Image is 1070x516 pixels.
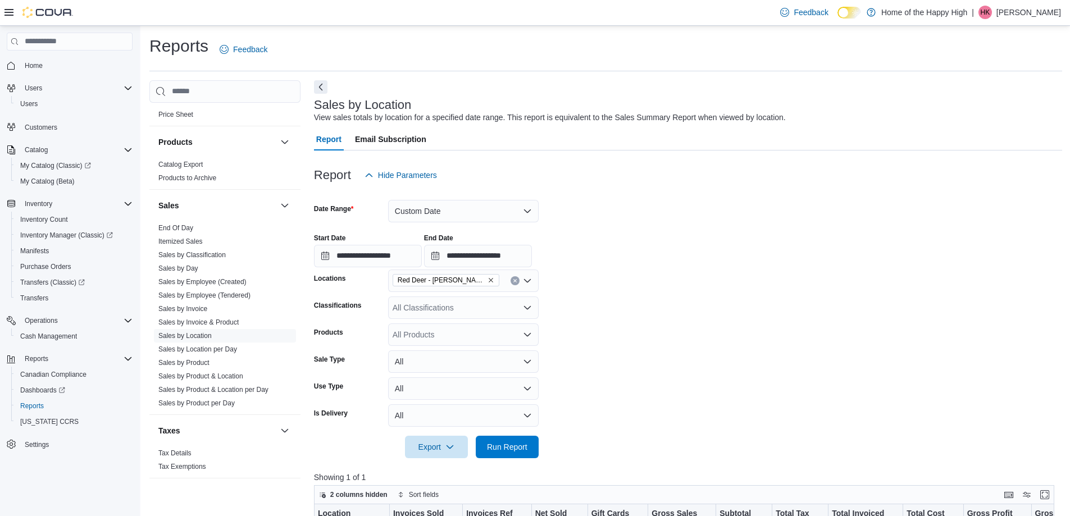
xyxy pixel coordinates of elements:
[20,438,53,451] a: Settings
[881,6,967,19] p: Home of the Happy High
[16,368,91,381] a: Canadian Compliance
[158,449,192,458] span: Tax Details
[16,276,133,289] span: Transfers (Classic)
[476,436,539,458] button: Run Report
[158,224,193,232] a: End Of Day
[20,143,133,157] span: Catalog
[972,6,974,19] p: |
[523,330,532,339] button: Open list of options
[20,314,133,327] span: Operations
[158,425,276,436] button: Taxes
[158,372,243,380] a: Sales by Product & Location
[1038,488,1051,501] button: Enter fullscreen
[20,352,53,366] button: Reports
[149,446,300,478] div: Taxes
[314,245,422,267] input: Press the down key to open a popover containing a calendar.
[16,175,133,188] span: My Catalog (Beta)
[314,98,412,112] h3: Sales by Location
[314,234,346,243] label: Start Date
[20,437,133,451] span: Settings
[20,143,52,157] button: Catalog
[16,383,133,397] span: Dashboards
[158,250,226,259] span: Sales by Classification
[158,345,237,354] span: Sales by Location per Day
[314,301,362,310] label: Classifications
[360,164,441,186] button: Hide Parameters
[149,221,300,414] div: Sales
[1020,488,1033,501] button: Display options
[158,160,203,169] span: Catalog Export
[405,436,468,458] button: Export
[314,204,354,213] label: Date Range
[16,415,83,428] a: [US_STATE] CCRS
[16,368,133,381] span: Canadian Compliance
[16,260,76,273] a: Purchase Orders
[523,303,532,312] button: Open list of options
[378,170,437,181] span: Hide Parameters
[158,331,212,340] span: Sales by Location
[16,213,133,226] span: Inventory Count
[158,449,192,457] a: Tax Details
[20,262,71,271] span: Purchase Orders
[393,274,499,286] span: Red Deer - Dawson Centre - Fire & Flower
[149,108,300,126] div: Pricing
[2,196,137,212] button: Inventory
[158,200,276,211] button: Sales
[149,35,208,57] h1: Reports
[158,161,203,168] a: Catalog Export
[409,490,439,499] span: Sort fields
[355,128,426,150] span: Email Subscription
[488,277,494,284] button: Remove Red Deer - Dawson Centre - Fire & Flower from selection in this group
[11,275,137,290] a: Transfers (Classic)
[20,314,62,327] button: Operations
[16,244,133,258] span: Manifests
[16,260,133,273] span: Purchase Orders
[424,245,532,267] input: Press the down key to open a popover containing a calendar.
[158,174,216,182] a: Products to Archive
[149,158,300,189] div: Products
[11,414,137,430] button: [US_STATE] CCRS
[158,332,212,340] a: Sales by Location
[20,59,47,72] a: Home
[158,345,237,353] a: Sales by Location per Day
[16,175,79,188] a: My Catalog (Beta)
[2,118,137,135] button: Customers
[158,318,239,327] span: Sales by Invoice & Product
[2,57,137,74] button: Home
[20,81,133,95] span: Users
[158,238,203,245] a: Itemized Sales
[20,81,47,95] button: Users
[11,328,137,344] button: Cash Management
[314,328,343,337] label: Products
[330,490,388,499] span: 2 columns hidden
[398,275,485,286] span: Red Deer - [PERSON_NAME][GEOGRAPHIC_DATA] - Fire & Flower
[20,401,44,410] span: Reports
[487,441,527,453] span: Run Report
[233,44,267,55] span: Feedback
[158,372,243,381] span: Sales by Product & Location
[20,352,133,366] span: Reports
[22,7,73,18] img: Cova
[16,159,95,172] a: My Catalog (Classic)
[314,274,346,283] label: Locations
[158,251,226,259] a: Sales by Classification
[2,142,137,158] button: Catalog
[776,1,832,24] a: Feedback
[11,96,137,112] button: Users
[314,168,351,182] h3: Report
[412,436,461,458] span: Export
[158,291,251,300] span: Sales by Employee (Tendered)
[11,259,137,275] button: Purchase Orders
[2,436,137,453] button: Settings
[158,277,247,286] span: Sales by Employee (Created)
[16,229,133,242] span: Inventory Manager (Classic)
[978,6,992,19] div: Halie Kelley
[278,424,292,437] button: Taxes
[20,99,38,108] span: Users
[16,244,53,258] a: Manifests
[158,237,203,246] span: Itemized Sales
[158,264,198,273] span: Sales by Day
[158,136,193,148] h3: Products
[837,7,861,19] input: Dark Mode
[2,313,137,328] button: Operations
